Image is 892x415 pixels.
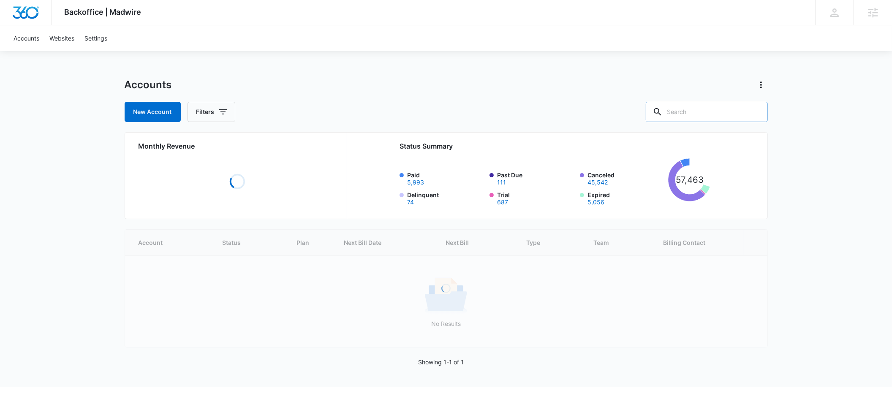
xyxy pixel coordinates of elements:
label: Canceled [587,171,665,185]
a: Websites [44,25,79,51]
button: Canceled [587,179,608,185]
span: Backoffice | Madwire [65,8,141,16]
h1: Accounts [125,79,172,91]
button: Past Due [497,179,506,185]
a: Settings [79,25,112,51]
button: Filters [188,102,235,122]
a: New Account [125,102,181,122]
input: Search [646,102,768,122]
label: Trial [497,190,575,205]
button: Actions [754,78,768,92]
h2: Monthly Revenue [139,141,337,151]
label: Paid [407,171,485,185]
h2: Status Summary [400,141,712,151]
tspan: 57,463 [676,174,704,185]
label: Past Due [497,171,575,185]
button: Trial [497,199,508,205]
label: Expired [587,190,665,205]
button: Expired [587,199,604,205]
label: Delinquent [407,190,485,205]
button: Delinquent [407,199,414,205]
a: Accounts [8,25,44,51]
p: Showing 1-1 of 1 [418,358,464,366]
button: Paid [407,179,424,185]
